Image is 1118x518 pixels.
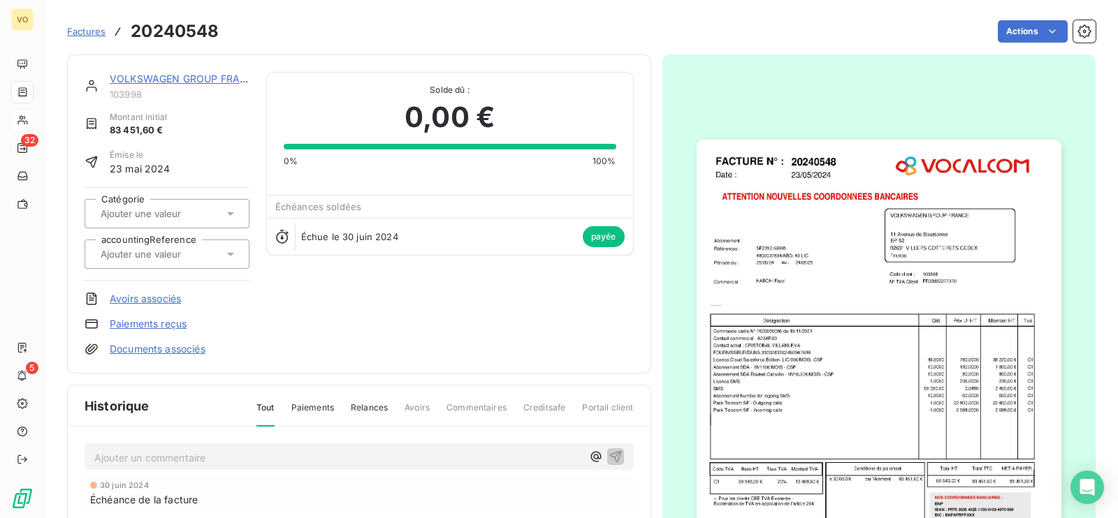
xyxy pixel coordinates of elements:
div: VO [11,8,34,31]
img: Logo LeanPay [11,487,34,510]
div: Open Intercom Messenger [1070,471,1104,504]
span: Échéance de la facture [90,492,198,507]
button: Actions [998,20,1068,43]
span: Avoirs [405,401,430,425]
span: Solde dû : [284,84,616,96]
span: Paiements [291,401,334,425]
input: Ajouter une valeur [99,248,240,260]
span: 5 [26,362,38,374]
span: 23 mai 2024 [110,161,170,176]
span: Creditsafe [523,401,566,425]
span: Commentaires [447,401,507,425]
a: Avoirs associés [110,292,181,306]
span: Factures [67,26,106,37]
span: 83 451,60 € [110,124,167,138]
span: Portail client [582,401,633,425]
span: 30 juin 2024 [100,481,149,489]
span: 0% [284,155,298,168]
span: Émise le [110,149,170,161]
span: 100% [593,155,616,168]
a: Paiements reçus [110,317,187,331]
span: Relances [351,401,388,425]
span: Échue le 30 juin 2024 [301,231,398,242]
span: Tout [256,401,275,427]
a: Documents associés [110,342,205,356]
span: Échéances soldées [275,201,362,212]
span: Historique [85,397,150,415]
span: 32 [21,134,38,147]
a: Factures [67,24,106,38]
span: 0,00 € [405,96,495,138]
span: payée [583,226,625,247]
a: VOLKSWAGEN GROUP FRANCE [110,73,260,84]
input: Ajouter une valeur [99,207,240,220]
span: Montant initial [110,111,167,124]
h3: 20240548 [131,19,219,44]
span: 103998 [110,89,249,100]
